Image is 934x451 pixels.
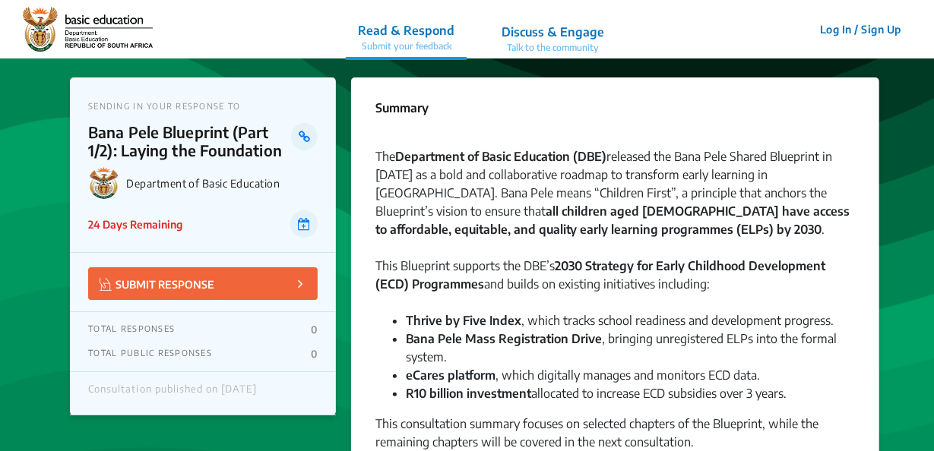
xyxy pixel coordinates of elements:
p: SUBMIT RESPONSE [100,275,214,292]
p: Talk to the community [502,41,604,55]
img: Department of Basic Education logo [88,167,120,199]
p: SENDING IN YOUR RESPONSE TO [88,101,318,111]
img: r3bhv9o7vttlwasn7lg2llmba4yf [23,7,153,52]
img: Vector.jpg [100,278,112,291]
strong: 2030 Strategy for Early Childhood Development (ECD) Programmes [375,258,825,292]
strong: eCares platform [406,367,495,383]
strong: Department of Basic Education (DBE) [395,149,606,164]
li: , which digitally manages and monitors ECD data. [406,366,855,384]
strong: Bana Pele Mass Registration Drive [406,331,602,346]
p: 0 [311,348,318,360]
p: Department of Basic Education [126,177,318,190]
p: TOTAL RESPONSES [88,323,175,336]
div: The released the Bana Pele Shared Blueprint in [DATE] as a bold and collaborative roadmap to tran... [375,147,855,257]
strong: investment [467,386,531,401]
div: This Blueprint supports the DBE’s and builds on existing initiatives including: [375,257,855,311]
strong: Thrive by Five Index [406,313,521,328]
p: Discuss & Engage [502,23,604,41]
strong: R10 billion [406,386,464,401]
li: , which tracks school readiness and development progress. [406,311,855,330]
p: Summary [375,99,429,117]
div: Consultation published on [DATE] [88,383,257,403]
li: , bringing unregistered ELPs into the formal system. [406,330,855,366]
strong: all children aged [DEMOGRAPHIC_DATA] have access to affordable, equitable, and quality early lear... [375,203,850,237]
button: Log In / Sign Up [810,17,911,41]
p: 24 Days Remaining [88,216,182,232]
p: Submit your feedback [358,39,454,53]
p: 0 [311,323,318,336]
p: Read & Respond [358,21,454,39]
p: TOTAL PUBLIC RESPONSES [88,348,212,360]
button: SUBMIT RESPONSE [88,267,318,300]
li: allocated to increase ECD subsidies over 3 years. [406,384,855,402]
p: Bana Pele Blueprint (Part 1/2): Laying the Foundation [88,123,291,159]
